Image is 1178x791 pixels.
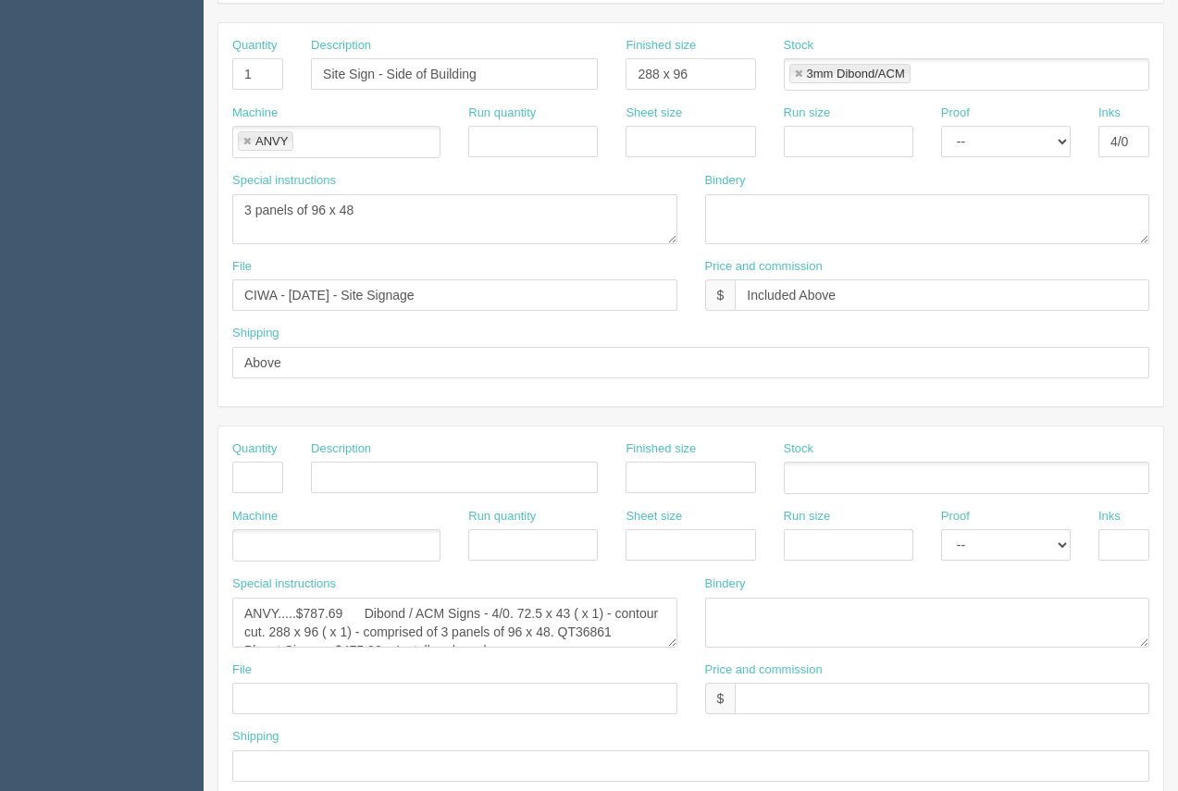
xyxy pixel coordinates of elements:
label: Machine [232,105,278,122]
label: Description [311,37,371,55]
label: Quantity [232,37,277,55]
label: Special instructions [232,575,336,593]
label: Proof [941,105,970,122]
label: Run size [784,508,831,525]
label: Shipping [232,728,279,746]
label: Price and commission [705,258,823,276]
div: $ [705,279,736,311]
label: Sheet size [626,105,682,122]
label: Run quantity [468,508,536,525]
label: Stock [784,37,814,55]
label: File [232,258,252,276]
label: Finished size [626,37,696,55]
label: Inks [1098,508,1121,525]
div: 3mm Dibond/ACM [807,68,905,80]
label: Quantity [232,440,277,458]
label: Bindery [705,575,746,593]
label: Run quantity [468,105,536,122]
label: Proof [941,508,970,525]
textarea: ANVY.....$787.69 Dibond / ACM Signs - 4/0. 72.5 x 43 ( x 1) - contour cut. 288 x 96 ( x 1) - comp... [232,598,677,648]
label: Finished size [626,440,696,458]
textarea: 3 panels of 96 x 48 [232,194,677,244]
label: Special instructions [232,172,336,190]
label: Machine [232,508,278,525]
label: Description [311,440,371,458]
label: Shipping [232,325,279,342]
label: Sheet size [626,508,682,525]
label: Bindery [705,172,746,190]
div: $ [705,683,736,714]
label: File [232,661,252,679]
label: Run size [784,105,831,122]
div: ANVY [255,135,288,147]
label: Inks [1098,105,1121,122]
label: Price and commission [705,661,823,679]
label: Stock [784,440,814,458]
